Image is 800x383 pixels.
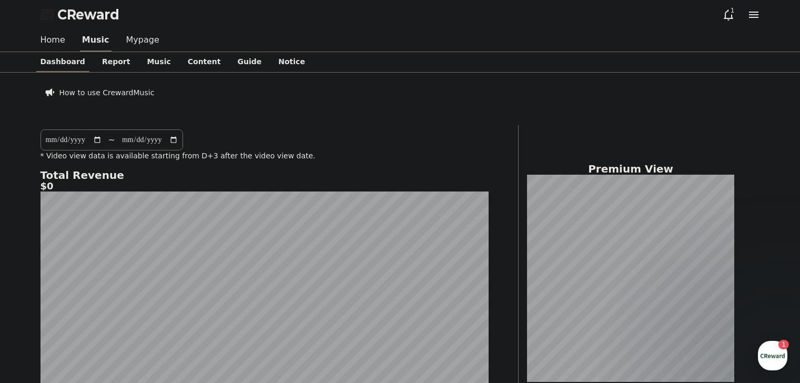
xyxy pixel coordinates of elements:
[728,6,737,15] div: 1
[179,52,229,72] a: Content
[36,52,89,72] a: Dashboard
[118,29,168,52] a: Mypage
[270,52,313,72] a: Notice
[94,52,139,72] a: Report
[80,29,112,52] a: Music
[40,181,489,191] h5: $0
[527,163,735,175] h4: Premium View
[40,169,489,181] h4: Total Revenue
[32,29,74,52] a: Home
[40,6,119,23] a: CReward
[108,134,115,146] p: ~
[59,87,155,98] a: How to use CrewardMusic
[57,6,119,23] span: CReward
[138,52,179,72] a: Music
[40,150,489,161] p: * Video view data is available starting from D+3 after the video view date.
[722,8,735,21] a: 1
[229,52,270,72] a: Guide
